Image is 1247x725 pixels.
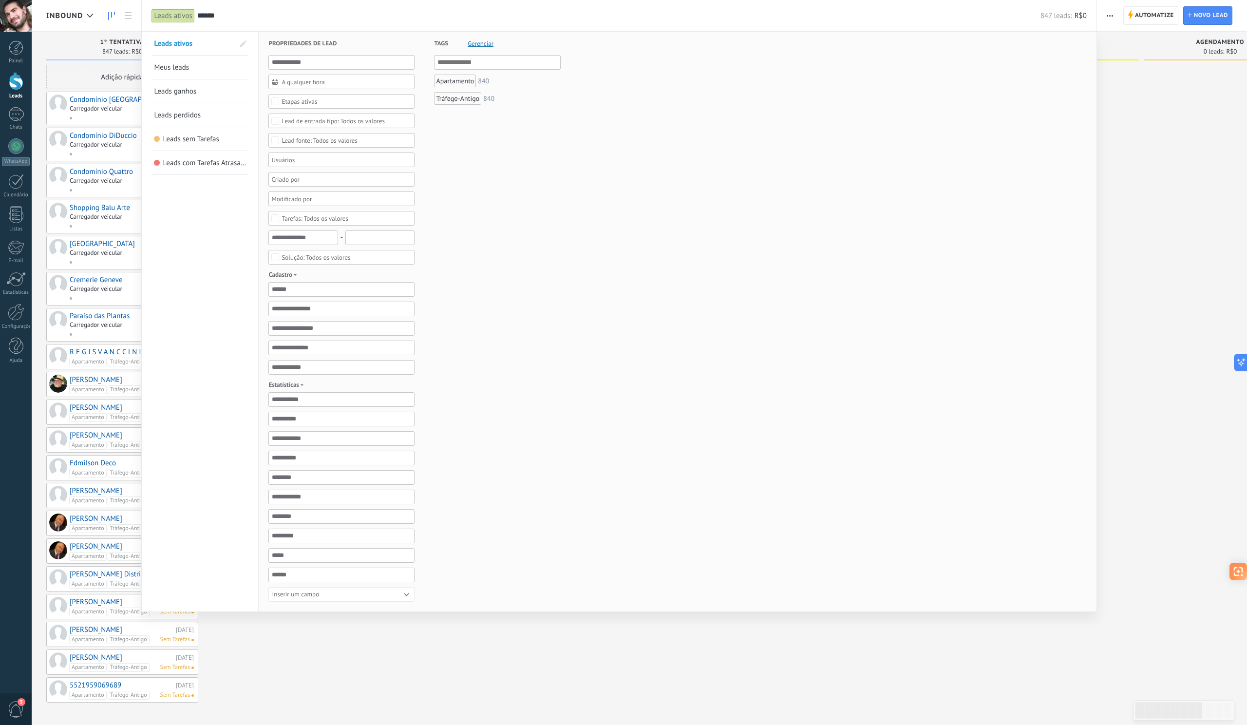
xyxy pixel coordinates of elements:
span: Leads sem Tarefas [154,136,160,142]
div: Painel [2,58,30,64]
a: Leads sem Tarefas [154,127,246,151]
div: Listas [2,226,30,232]
span: Cadastro [268,269,300,280]
span: 847 leads: [1040,11,1072,20]
span: Propriedades de lead [268,32,337,56]
li: Leads perdidos [151,103,248,127]
span: Inserir um campo [272,590,319,598]
span: Leads ganhos [154,87,196,96]
div: 840 [478,77,489,84]
span: Tags [434,32,448,56]
div: E-mail [2,258,30,264]
a: Meus leads [154,56,246,79]
a: Leads ganhos [154,79,246,103]
span: R$0 [1075,11,1087,20]
span: Estatísticas [268,380,306,390]
li: Leads com Tarefas Atrasadas [151,151,248,175]
span: Leads ativos [154,39,192,48]
li: Meus leads [151,56,248,79]
li: Leads sem Tarefas [151,127,248,151]
div: Ajuda [2,358,30,364]
div: Apartamento [434,75,476,87]
div: Configurações [2,324,30,330]
span: Gerenciar [468,40,493,47]
li: Leads ativos [151,32,248,56]
button: Inserir um campo [268,587,415,602]
div: WhatsApp [2,157,30,166]
span: Leads perdidos [154,111,201,120]
span: Leads sem Tarefas [163,134,219,144]
div: Todos os valores [282,117,384,125]
div: Leads ativos [151,9,194,23]
a: Leads com Tarefas Atrasadas [154,151,246,174]
span: Leads com Tarefas Atrasadas [163,158,251,168]
span: 5 [18,698,25,706]
div: Calendário [2,192,30,198]
div: 840 [483,95,494,102]
span: Leads com Tarefas Atrasadas [154,160,160,166]
a: Leads perdidos [154,103,246,127]
div: Etapas ativas [282,98,317,105]
a: Leads ativos [154,32,234,55]
li: Leads ganhos [151,79,248,103]
div: Todos os valores [282,254,350,261]
div: Chats [2,124,30,131]
div: Todos os valores [282,137,357,144]
span: A qualquer hora [282,78,409,86]
div: Estatísticas [2,289,30,296]
div: Tráfego-Antigo [434,92,481,105]
div: Todos os valores [282,215,348,222]
span: - [340,231,343,245]
div: Leads [2,93,30,99]
span: Meus leads [154,63,189,72]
